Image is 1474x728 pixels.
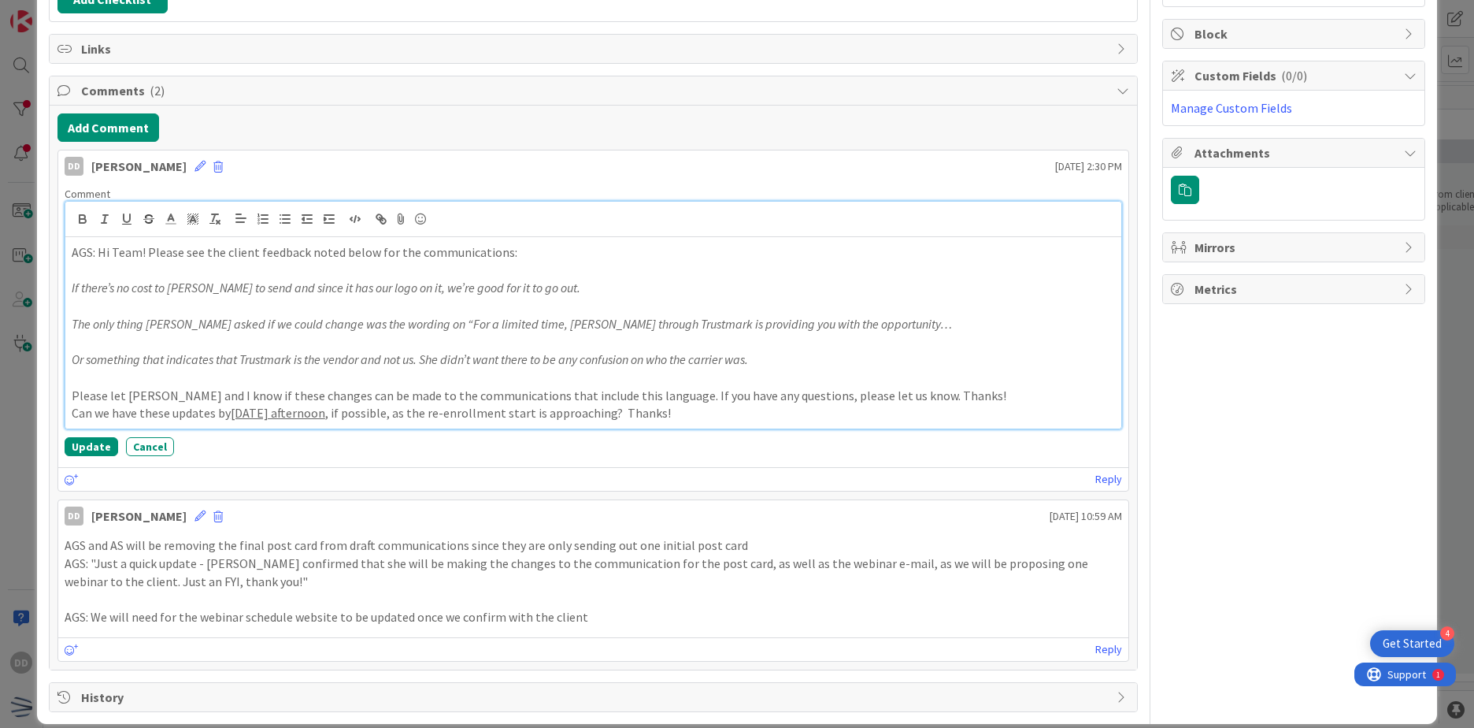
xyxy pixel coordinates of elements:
p: Can we have these updates by , if possible, as the re-enrollment start is approaching? Thanks! [72,404,1115,422]
span: History [81,688,1109,707]
button: Update [65,437,118,456]
em: If there’s no cost to [PERSON_NAME] to send and since it has our logo on it, we’re good for it to... [72,280,580,295]
p: AGS and AS will be removing the final post card from draft communications since they are only sen... [65,537,1122,555]
div: DD [65,507,83,526]
span: Comments [81,81,1109,100]
span: [DATE] 2:30 PM [1055,158,1122,175]
span: Mirrors [1194,238,1396,257]
a: Reply [1095,640,1122,659]
div: 1 [82,6,86,19]
a: Reply [1095,470,1122,489]
p: AGS: We will need for the webinar schedule website to be updated once we confirm with the client [65,608,1122,626]
span: ( 2 ) [150,83,165,98]
span: Custom Fields [1194,66,1396,85]
p: AGS: Hi Team! Please see the client feedback noted below for the communications: [72,243,1115,262]
em: Or something that indicates that Trustmark is the vendor and not us. She didn’t want there to be ... [72,351,748,367]
span: Comment [65,187,110,201]
span: Metrics [1194,280,1396,299]
div: Get Started [1383,636,1442,652]
div: DD [65,157,83,176]
em: The only thing [PERSON_NAME] asked if we could change was the wording on “For a limited time, [PE... [72,316,952,332]
p: AGS: "Just a quick update - [PERSON_NAME] confirmed that she will be making the changes to the co... [65,555,1122,590]
span: Attachments [1194,143,1396,162]
span: ( 0/0 ) [1281,68,1307,84]
span: [DATE] 10:59 AM [1050,508,1122,525]
u: [DATE] afternoon [231,405,325,421]
div: [PERSON_NAME] [91,157,187,176]
button: Cancel [126,437,174,456]
button: Add Comment [57,113,159,142]
p: Please let [PERSON_NAME] and I know if these changes can be made to the communications that inclu... [72,387,1115,405]
div: [PERSON_NAME] [91,507,187,526]
div: 4 [1440,626,1454,641]
a: Manage Custom Fields [1171,100,1292,116]
span: Block [1194,24,1396,43]
div: Open Get Started checklist, remaining modules: 4 [1370,630,1454,657]
span: Links [81,39,1109,58]
span: Support [33,2,72,21]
